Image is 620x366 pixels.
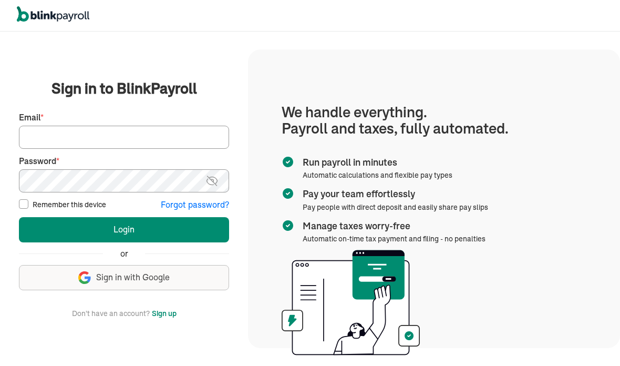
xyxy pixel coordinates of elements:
[303,219,481,233] span: Manage taxes worry-free
[19,217,229,242] button: Login
[19,265,229,290] button: Sign in with Google
[303,234,485,243] span: Automatic on-time tax payment and filing - no penalties
[205,175,219,187] img: eye
[303,170,452,180] span: Automatic calculations and flexible pay types
[303,202,488,212] span: Pay people with direct deposit and easily share pay slips
[161,199,229,211] button: Forgot password?
[19,155,229,167] label: Password
[303,156,448,169] span: Run payroll in minutes
[72,307,150,320] span: Don't have an account?
[78,271,91,284] img: google
[282,104,586,137] h1: We handle everything. Payroll and taxes, fully automated.
[282,219,294,232] img: checkmark
[33,199,106,210] label: Remember this device
[282,250,420,355] img: illustration
[282,187,294,200] img: checkmark
[282,156,294,168] img: checkmark
[19,111,229,124] label: Email
[96,271,170,283] span: Sign in with Google
[152,307,177,320] button: Sign up
[17,6,89,22] img: logo
[51,78,197,99] span: Sign in to BlinkPayroll
[303,187,484,201] span: Pay your team effortlessly
[19,126,229,149] input: Your email address
[120,248,128,260] span: or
